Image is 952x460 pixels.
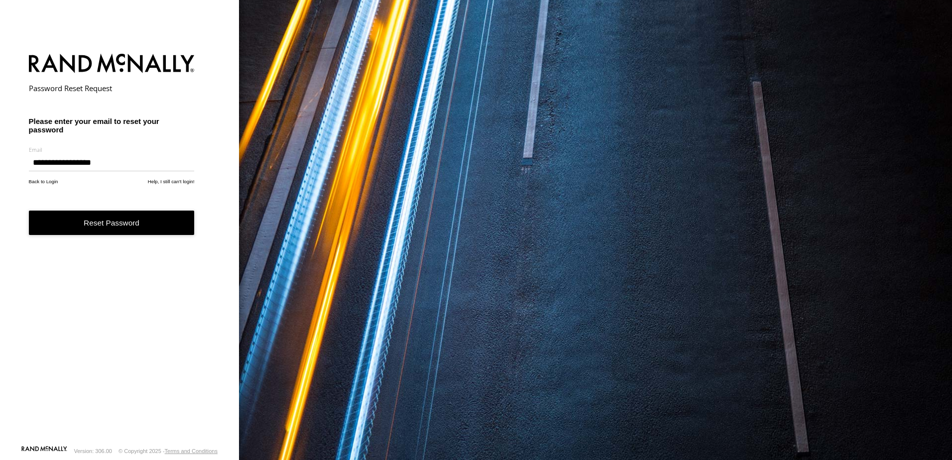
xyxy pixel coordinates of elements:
a: Back to Login [29,179,58,184]
h3: Please enter your email to reset your password [29,117,195,134]
img: Rand McNally [29,52,195,77]
a: Help, I still can't login! [148,179,195,184]
button: Reset Password [29,211,195,235]
div: Version: 306.00 [74,448,112,454]
a: Terms and Conditions [165,448,218,454]
h2: Password Reset Request [29,83,195,93]
a: Visit our Website [21,446,67,456]
div: © Copyright 2025 - [119,448,218,454]
label: Email [29,146,195,153]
